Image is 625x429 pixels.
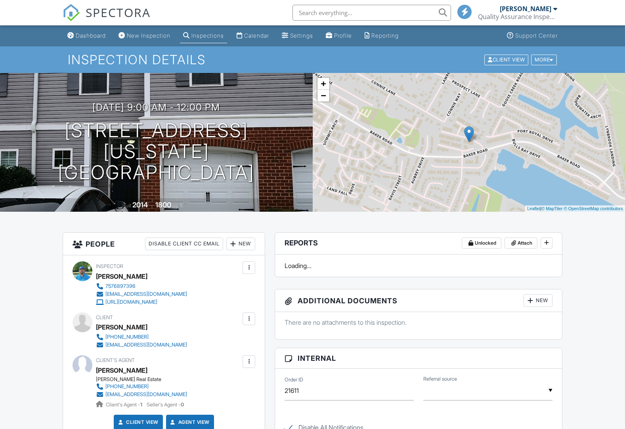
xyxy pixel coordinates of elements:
h3: Additional Documents [275,289,562,312]
span: Built [122,203,131,209]
a: Client View [117,418,159,426]
div: New [226,237,255,250]
div: Dashboard [76,32,106,39]
div: Profile [334,32,352,39]
img: The Best Home Inspection Software - Spectora [63,4,80,21]
h3: People [63,233,265,255]
a: [PHONE_NUMBER] [96,333,187,341]
p: There are no attachments to this inspection. [285,318,552,327]
a: Client View [484,56,530,62]
a: Support Center [504,29,561,43]
a: Zoom in [317,78,329,90]
span: SPECTORA [86,4,151,21]
a: Inspections [180,29,227,43]
div: | [525,205,625,212]
div: [EMAIL_ADDRESS][DOMAIN_NAME] [105,342,187,348]
input: Search everything... [292,5,451,21]
a: [EMAIL_ADDRESS][DOMAIN_NAME] [96,341,187,349]
div: Inspections [191,32,224,39]
div: Support Center [515,32,558,39]
a: Zoom out [317,90,329,102]
a: Reporting [361,29,402,43]
div: [PERSON_NAME] [96,321,147,333]
strong: 1 [140,402,142,408]
a: Settings [279,29,316,43]
div: [URL][DOMAIN_NAME] [105,299,157,305]
div: New Inspection [127,32,170,39]
a: [URL][DOMAIN_NAME] [96,298,187,306]
a: [PHONE_NUMBER] [96,383,187,391]
div: [EMAIL_ADDRESS][DOMAIN_NAME] [105,391,187,398]
div: New [524,294,552,307]
a: © MapTiler [541,206,563,211]
h1: [STREET_ADDRESS] [US_STATE][GEOGRAPHIC_DATA] [13,120,300,183]
span: Client [96,314,113,320]
div: [PERSON_NAME] Real Estate [96,376,193,383]
strong: 0 [181,402,184,408]
div: Reporting [371,32,399,39]
div: Quality Assurance Inspections LLC. [478,13,557,21]
a: SPECTORA [63,11,151,27]
label: Referral source [423,375,457,383]
span: Seller's Agent - [147,402,184,408]
div: 1800 [155,201,171,209]
span: Client's Agent [96,357,135,363]
div: Settings [290,32,313,39]
label: Order ID [285,376,303,383]
a: New Inspection [115,29,174,43]
a: [PERSON_NAME] [96,364,147,376]
a: Leaflet [527,206,540,211]
div: [EMAIL_ADDRESS][DOMAIN_NAME] [105,291,187,297]
a: © OpenStreetMap contributors [564,206,623,211]
div: [PHONE_NUMBER] [105,334,149,340]
span: sq. ft. [172,203,183,209]
span: Inspector [96,263,123,269]
div: 7576897396 [105,283,136,289]
div: [PERSON_NAME] [96,270,147,282]
div: Client View [484,54,528,65]
div: 2014 [132,201,148,209]
a: Agent View [169,418,210,426]
a: Dashboard [64,29,109,43]
a: Profile [323,29,355,43]
div: [PHONE_NUMBER] [105,383,149,390]
div: Disable Client CC Email [145,237,223,250]
h3: [DATE] 9:00 am - 12:00 pm [92,102,220,113]
a: Calendar [233,29,272,43]
h3: Internal [275,348,562,369]
div: Calendar [244,32,269,39]
span: Client's Agent - [106,402,143,408]
div: [PERSON_NAME] [500,5,551,13]
a: [EMAIL_ADDRESS][DOMAIN_NAME] [96,290,187,298]
a: [EMAIL_ADDRESS][DOMAIN_NAME] [96,391,187,398]
div: More [531,54,557,65]
h1: Inspection Details [68,53,558,67]
a: 7576897396 [96,282,187,290]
